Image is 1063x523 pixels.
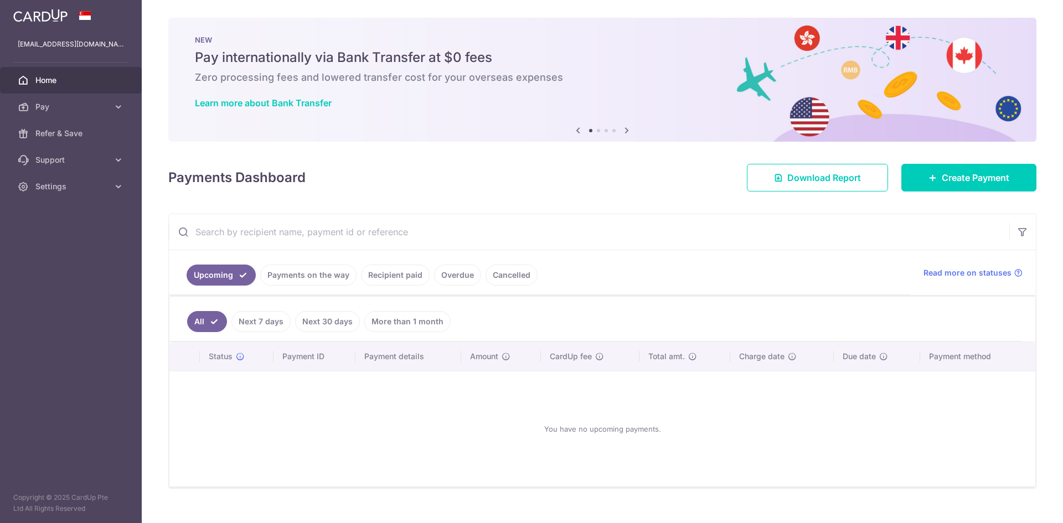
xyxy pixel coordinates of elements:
[195,71,1010,84] h6: Zero processing fees and lowered transfer cost for your overseas expenses
[434,265,481,286] a: Overdue
[843,351,876,362] span: Due date
[35,128,109,139] span: Refer & Save
[35,154,109,165] span: Support
[195,97,332,108] a: Learn more about Bank Transfer
[942,171,1009,184] span: Create Payment
[209,351,233,362] span: Status
[35,101,109,112] span: Pay
[739,351,785,362] span: Charge date
[195,35,1010,44] p: NEW
[920,342,1035,371] th: Payment method
[361,265,430,286] a: Recipient paid
[260,265,357,286] a: Payments on the way
[901,164,1036,191] a: Create Payment
[187,311,227,332] a: All
[187,265,256,286] a: Upcoming
[787,171,861,184] span: Download Report
[747,164,888,191] a: Download Report
[923,267,1023,278] a: Read more on statuses
[923,267,1012,278] span: Read more on statuses
[168,168,306,188] h4: Payments Dashboard
[168,18,1036,142] img: Bank transfer banner
[364,311,451,332] a: More than 1 month
[274,342,355,371] th: Payment ID
[35,75,109,86] span: Home
[486,265,538,286] a: Cancelled
[18,39,124,50] p: [EMAIL_ADDRESS][DOMAIN_NAME]
[13,9,68,22] img: CardUp
[355,342,462,371] th: Payment details
[470,351,498,362] span: Amount
[195,49,1010,66] h5: Pay internationally via Bank Transfer at $0 fees
[35,181,109,192] span: Settings
[231,311,291,332] a: Next 7 days
[295,311,360,332] a: Next 30 days
[183,380,1022,478] div: You have no upcoming payments.
[169,214,1009,250] input: Search by recipient name, payment id or reference
[648,351,685,362] span: Total amt.
[550,351,592,362] span: CardUp fee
